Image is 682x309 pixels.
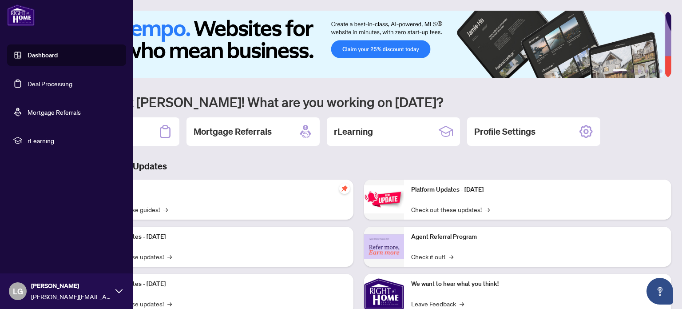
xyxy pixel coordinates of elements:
[167,299,172,309] span: →
[31,281,111,291] span: [PERSON_NAME]
[339,183,350,194] span: pushpin
[28,80,72,88] a: Deal Processing
[411,205,490,214] a: Check out these updates!→
[485,205,490,214] span: →
[474,125,535,138] h2: Profile Settings
[659,69,662,73] button: 6
[645,69,648,73] button: 4
[28,136,120,145] span: rLearning
[46,93,671,110] h1: Welcome back [PERSON_NAME]! What are you working on [DATE]?
[646,278,673,305] button: Open asap
[46,160,671,173] h3: Brokerage & Industry Updates
[13,285,23,297] span: LG
[652,69,655,73] button: 5
[46,11,665,78] img: Slide 0
[31,292,111,301] span: [PERSON_NAME][EMAIL_ADDRESS][DOMAIN_NAME]
[28,108,81,116] a: Mortgage Referrals
[638,69,641,73] button: 3
[411,232,664,242] p: Agent Referral Program
[460,299,464,309] span: →
[364,185,404,213] img: Platform Updates - June 23, 2025
[411,299,464,309] a: Leave Feedback→
[93,185,346,195] p: Self-Help
[364,234,404,259] img: Agent Referral Program
[411,185,664,195] p: Platform Updates - [DATE]
[28,51,58,59] a: Dashboard
[194,125,272,138] h2: Mortgage Referrals
[7,4,35,26] img: logo
[93,279,346,289] p: Platform Updates - [DATE]
[411,252,453,261] a: Check it out!→
[411,279,664,289] p: We want to hear what you think!
[334,125,373,138] h2: rLearning
[93,232,346,242] p: Platform Updates - [DATE]
[163,205,168,214] span: →
[630,69,634,73] button: 2
[167,252,172,261] span: →
[449,252,453,261] span: →
[613,69,627,73] button: 1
